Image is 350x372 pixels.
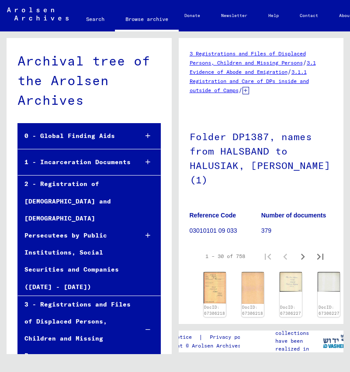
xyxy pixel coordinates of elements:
div: 3 - Registrations and Files of Displaced Persons, Children and Missing Persons [18,296,132,365]
button: Previous page [277,248,294,265]
p: Copyright © Arolsen Archives, 2021 [155,342,263,350]
div: 1 - Incarceration Documents [18,154,132,171]
button: First page [259,248,277,265]
a: DocID: 67306227 [280,305,301,316]
span: / [239,86,243,94]
p: 379 [261,226,333,235]
b: Number of documents [261,212,326,219]
a: Donate [174,5,211,26]
img: 001.jpg [204,272,226,303]
b: Reference Code [190,212,236,219]
a: Search [76,9,115,30]
div: 1 – 30 of 758 [205,252,245,260]
img: yv_logo.png [317,330,350,352]
a: DocID: 67306218 [242,305,263,316]
a: Help [258,5,289,26]
img: 001.jpg [280,272,302,292]
img: 002.jpg [318,272,340,292]
div: Archival tree of the Arolsen Archives [17,51,161,110]
p: have been realized in partnership with [275,337,322,369]
span: / [303,59,307,66]
a: DocID: 67306218 [204,305,225,316]
img: 002.jpg [242,272,264,304]
h1: Folder DP1387, names from HALSBAND to HALUSIAK, [PERSON_NAME] (1) [190,117,333,198]
button: Last page [312,248,329,265]
button: Next page [294,248,312,265]
img: Arolsen_neg.svg [7,7,69,21]
a: DocID: 67306227 [319,305,340,316]
a: 3.1.1 Registration and Care of DPs inside and outside of Camps [190,69,309,93]
div: | [155,333,263,342]
span: / [288,68,291,76]
p: 03010101 09 033 [190,226,261,235]
a: 3 Registrations and Files of Displaced Persons, Children and Missing Persons [190,50,306,66]
div: 2 - Registration of [DEMOGRAPHIC_DATA] and [DEMOGRAPHIC_DATA] Persecutees by Public Institutions,... [18,176,132,295]
a: Newsletter [211,5,258,26]
div: 0 - Global Finding Aids [18,127,132,145]
a: Privacy policy [203,333,263,342]
a: Contact [289,5,329,26]
a: Browse archive [115,9,179,31]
